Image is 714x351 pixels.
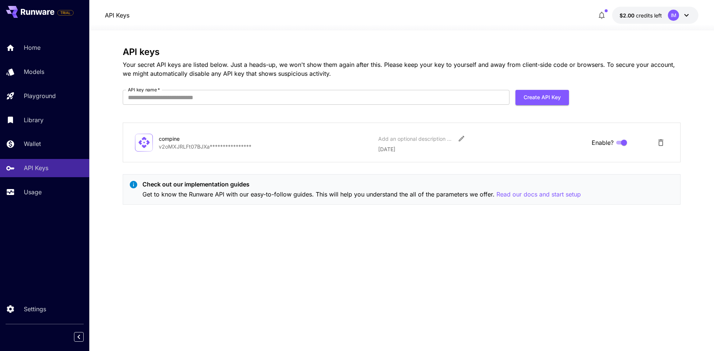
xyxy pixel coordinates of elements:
p: Library [24,116,44,124]
label: API key name [128,87,160,93]
p: API Keys [24,163,48,172]
p: Wallet [24,139,41,148]
span: TRIAL [58,10,73,16]
button: Delete API Key [653,135,668,150]
p: Your secret API keys are listed below. Just a heads-up, we won't show them again after this. Plea... [123,60,681,78]
span: Add your payment card to enable full platform functionality. [57,8,74,17]
button: Edit [455,132,468,145]
button: $2.00IM [612,7,698,24]
div: compine [159,135,233,143]
div: $2.00 [620,12,662,19]
h3: API keys [123,47,681,57]
div: IM [668,10,679,21]
button: Create API Key [515,90,569,105]
div: Add an optional description or comment [378,135,453,143]
p: Usage [24,188,42,196]
span: $2.00 [620,12,636,19]
span: credits left [636,12,662,19]
p: Settings [24,305,46,313]
a: API Keys [105,11,129,20]
p: Models [24,67,44,76]
nav: breadcrumb [105,11,129,20]
p: Check out our implementation guides [142,180,581,189]
p: [DATE] [378,145,586,153]
p: Get to know the Runware API with our easy-to-follow guides. This will help you understand the all... [142,190,581,199]
button: Read our docs and start setup [496,190,581,199]
span: Enable? [592,138,614,147]
div: Collapse sidebar [80,330,89,344]
button: Collapse sidebar [74,332,84,342]
p: Playground [24,91,56,100]
p: Home [24,43,41,52]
